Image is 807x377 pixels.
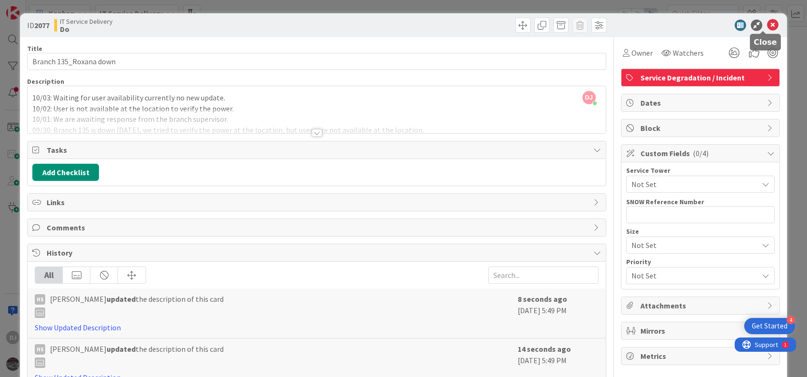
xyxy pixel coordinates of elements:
[35,323,121,332] a: Show Updated Description
[582,91,596,104] span: DJ
[626,167,775,174] div: Service Tower
[518,294,567,304] b: 8 seconds ago
[693,149,709,158] span: ( 0/4 )
[20,1,43,13] span: Support
[631,269,753,282] span: Not Set
[673,47,704,59] span: Watchers
[50,343,224,368] span: [PERSON_NAME] the description of this card
[47,197,588,208] span: Links
[47,222,588,233] span: Comments
[626,198,704,206] label: SNOW Reference Number
[27,77,64,86] span: Description
[27,44,42,53] label: Title
[47,144,588,156] span: Tasks
[32,164,99,181] button: Add Checklist
[107,344,136,354] b: updated
[626,258,775,265] div: Priority
[27,20,49,31] span: ID
[107,294,136,304] b: updated
[49,4,52,11] div: 1
[640,72,762,83] span: Service Degradation / Incident
[787,316,795,324] div: 4
[488,267,599,284] input: Search...
[35,294,45,305] div: HS
[60,18,113,25] span: IT Service Delivery
[626,228,775,235] div: Size
[60,25,113,33] b: Do
[47,247,588,258] span: History
[631,47,653,59] span: Owner
[752,321,787,331] div: Get Started
[50,293,224,318] span: [PERSON_NAME] the description of this card
[640,325,762,337] span: Mirrors
[35,344,45,355] div: HS
[518,344,571,354] b: 14 seconds ago
[32,92,600,103] p: 10/03: Waiting for user availability currently no new update.
[34,20,49,30] b: 2077
[631,238,753,252] span: Not Set
[640,300,762,311] span: Attachments
[640,122,762,134] span: Block
[640,97,762,109] span: Dates
[640,350,762,362] span: Metrics
[640,148,762,159] span: Custom Fields
[27,53,606,70] input: type card name here...
[35,267,63,283] div: All
[744,318,795,334] div: Open Get Started checklist, remaining modules: 4
[32,103,600,114] p: 10/02: User is not available at the location to verify the power.
[631,179,758,190] span: Not Set
[518,293,599,333] div: [DATE] 5:49 PM
[754,38,777,47] h5: Close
